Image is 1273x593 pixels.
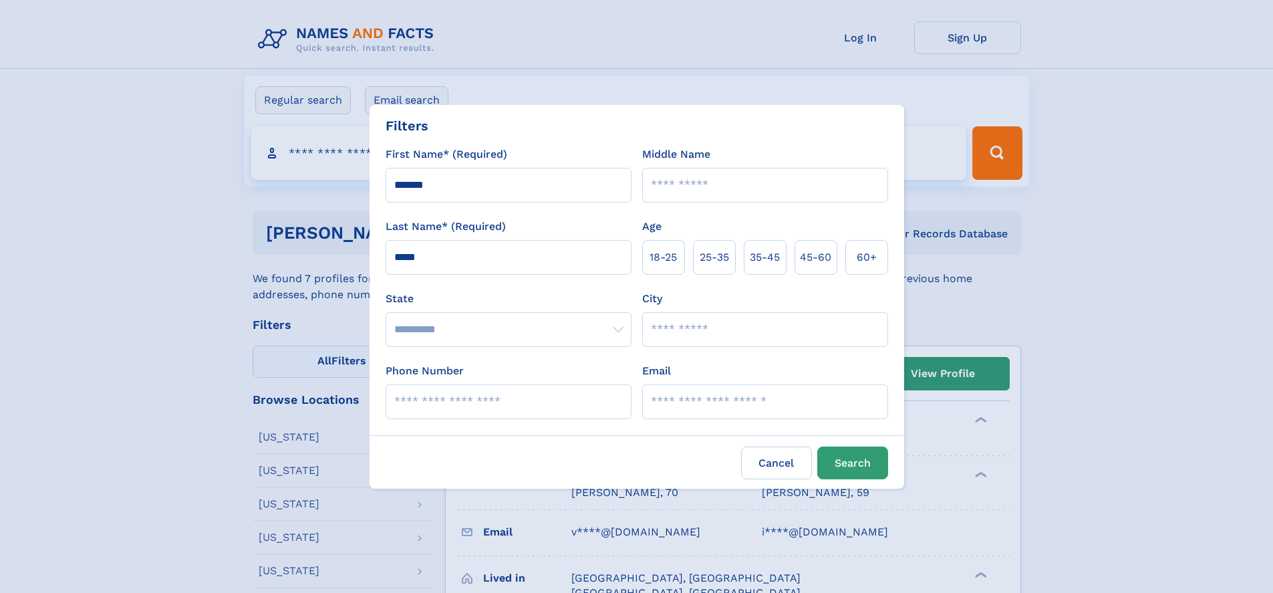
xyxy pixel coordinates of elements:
[386,219,506,235] label: Last Name* (Required)
[642,363,671,379] label: Email
[750,249,780,265] span: 35‑45
[700,249,729,265] span: 25‑35
[800,249,831,265] span: 45‑60
[650,249,677,265] span: 18‑25
[386,363,464,379] label: Phone Number
[857,249,877,265] span: 60+
[741,447,812,479] label: Cancel
[642,146,710,162] label: Middle Name
[817,447,888,479] button: Search
[642,219,662,235] label: Age
[386,116,428,136] div: Filters
[386,291,631,307] label: State
[386,146,507,162] label: First Name* (Required)
[642,291,662,307] label: City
